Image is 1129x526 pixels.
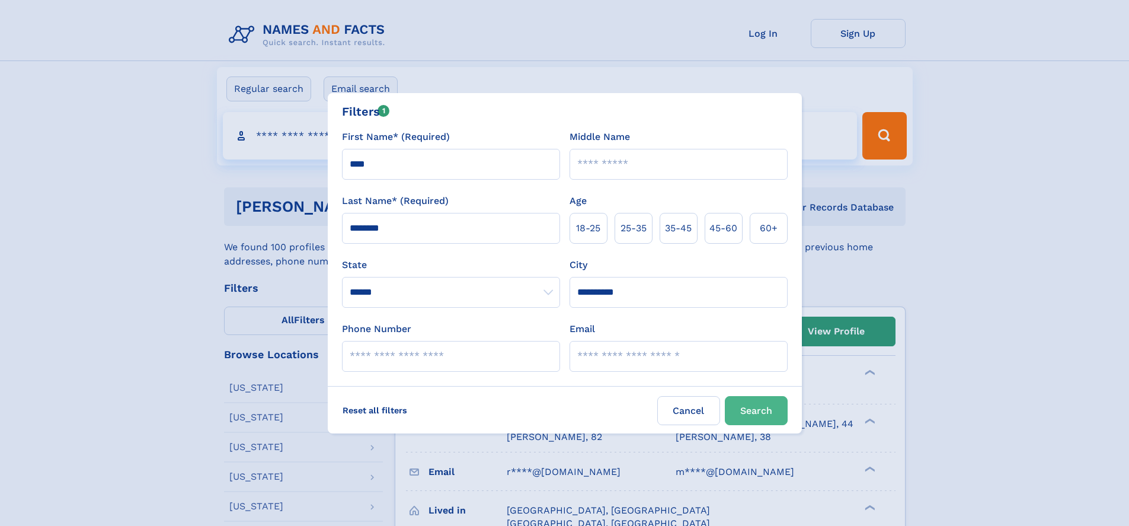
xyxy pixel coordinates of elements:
[342,103,390,120] div: Filters
[570,322,595,336] label: Email
[342,258,560,272] label: State
[342,130,450,144] label: First Name* (Required)
[621,221,647,235] span: 25‑35
[665,221,692,235] span: 35‑45
[657,396,720,425] label: Cancel
[576,221,600,235] span: 18‑25
[342,194,449,208] label: Last Name* (Required)
[570,258,587,272] label: City
[570,194,587,208] label: Age
[342,322,411,336] label: Phone Number
[709,221,737,235] span: 45‑60
[335,396,415,425] label: Reset all filters
[760,221,778,235] span: 60+
[725,396,788,425] button: Search
[570,130,630,144] label: Middle Name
